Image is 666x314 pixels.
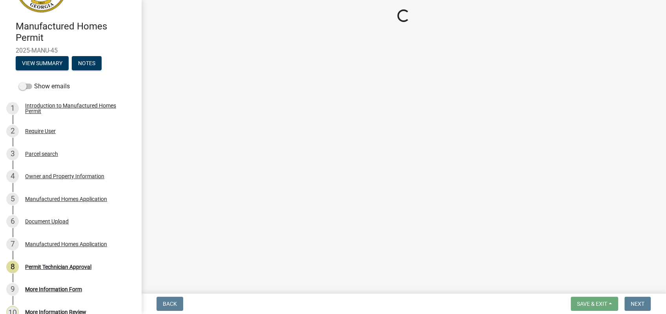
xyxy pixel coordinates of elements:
[16,60,69,67] wm-modal-confirm: Summary
[25,219,69,224] div: Document Upload
[6,125,19,137] div: 2
[19,82,70,91] label: Show emails
[6,193,19,205] div: 5
[16,21,135,44] h4: Manufactured Homes Permit
[72,60,102,67] wm-modal-confirm: Notes
[16,56,69,70] button: View Summary
[6,261,19,273] div: 8
[25,196,107,202] div: Manufactured Homes Application
[25,287,82,292] div: More Information Form
[624,297,651,311] button: Next
[156,297,183,311] button: Back
[6,102,19,115] div: 1
[6,170,19,183] div: 4
[6,283,19,296] div: 9
[16,47,126,54] span: 2025-MANU-45
[6,215,19,228] div: 6
[25,128,56,134] div: Require User
[577,301,607,307] span: Save & Exit
[25,103,129,114] div: Introduction to Manufactured Homes Permit
[163,301,177,307] span: Back
[571,297,618,311] button: Save & Exit
[631,301,644,307] span: Next
[6,238,19,250] div: 7
[72,56,102,70] button: Notes
[25,173,104,179] div: Owner and Property Information
[25,264,91,270] div: Permit Technician Approval
[25,241,107,247] div: Manufactured Homes Application
[6,148,19,160] div: 3
[25,151,58,157] div: Parcel search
